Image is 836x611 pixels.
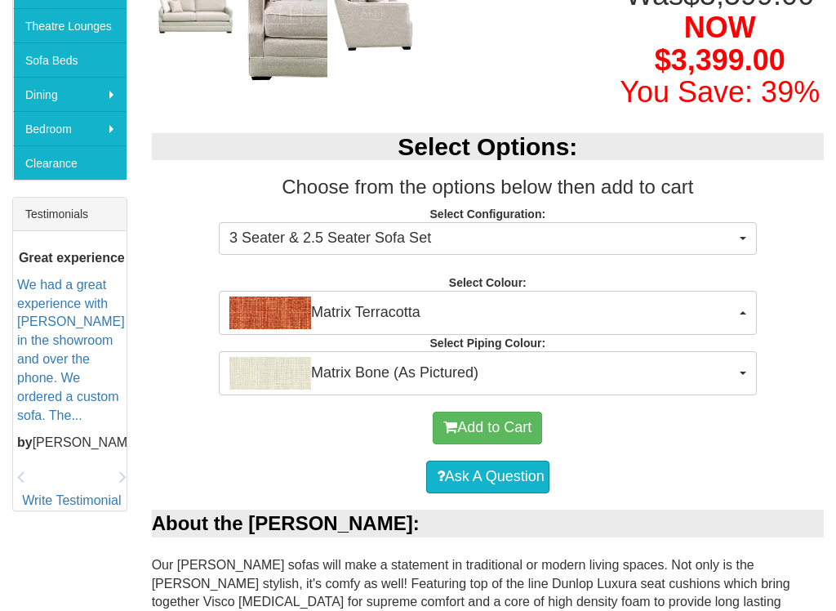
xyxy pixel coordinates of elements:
[229,297,311,329] img: Matrix Terracotta
[13,77,127,111] a: Dining
[19,251,125,265] b: Great experience
[433,412,542,444] button: Add to Cart
[219,351,757,395] button: Matrix Bone (As Pictured)Matrix Bone (As Pictured)
[430,337,546,350] strong: Select Piping Colour:
[13,8,127,42] a: Theatre Lounges
[17,278,125,422] a: We had a great experience with [PERSON_NAME] in the showroom and over the phone. We ordered a cus...
[398,133,577,160] b: Select Options:
[13,42,127,77] a: Sofa Beds
[449,276,527,289] strong: Select Colour:
[17,433,127,452] p: [PERSON_NAME]
[229,357,736,390] span: Matrix Bone (As Pictured)
[229,297,736,329] span: Matrix Terracotta
[430,207,546,221] strong: Select Configuration:
[22,493,121,507] a: Write Testimonial
[13,198,127,231] div: Testimonials
[219,222,757,255] button: 3 Seater & 2.5 Seater Sofa Set
[426,461,549,493] a: Ask A Question
[13,111,127,145] a: Bedroom
[655,11,785,77] span: NOW $3,399.00
[152,510,824,537] div: About the [PERSON_NAME]:
[13,145,127,180] a: Clearance
[229,357,311,390] img: Matrix Bone (As Pictured)
[219,291,757,335] button: Matrix TerracottaMatrix Terracotta
[152,176,824,198] h3: Choose from the options below then add to cart
[620,75,820,109] font: You Save: 39%
[229,228,736,249] span: 3 Seater & 2.5 Seater Sofa Set
[17,435,33,448] b: by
